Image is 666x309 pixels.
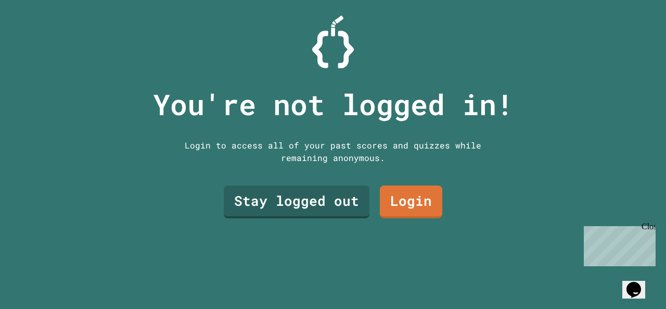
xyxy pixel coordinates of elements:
[4,4,72,66] div: Chat with us now!Close
[580,222,656,266] iframe: chat widget
[622,267,656,299] iframe: chat widget
[312,16,354,68] img: Logo.svg
[224,186,369,218] a: Stay logged out
[177,139,489,164] div: Login to access all of your past scores and quizzes while remaining anonymous.
[153,83,514,126] p: You're not logged in!
[380,186,442,218] a: Login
